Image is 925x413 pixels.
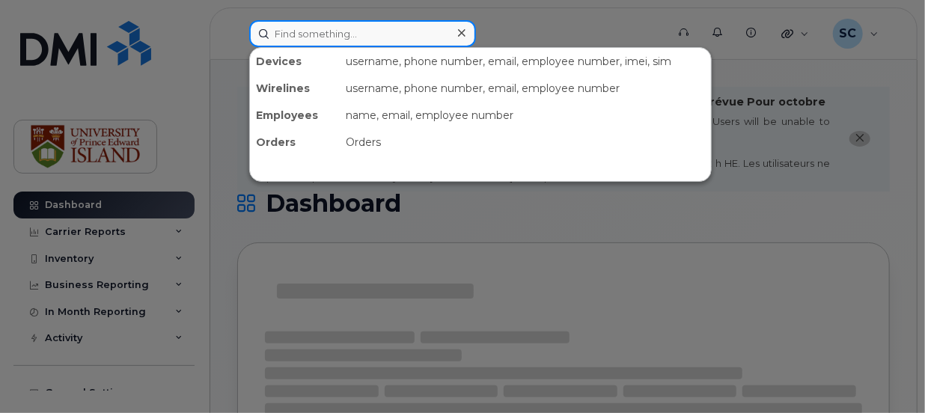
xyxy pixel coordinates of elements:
[250,102,340,129] div: Employees
[340,75,711,102] div: username, phone number, email, employee number
[340,129,711,156] div: Orders
[250,129,340,156] div: Orders
[250,48,340,75] div: Devices
[250,75,340,102] div: Wirelines
[340,48,711,75] div: username, phone number, email, employee number, imei, sim
[340,102,711,129] div: name, email, employee number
